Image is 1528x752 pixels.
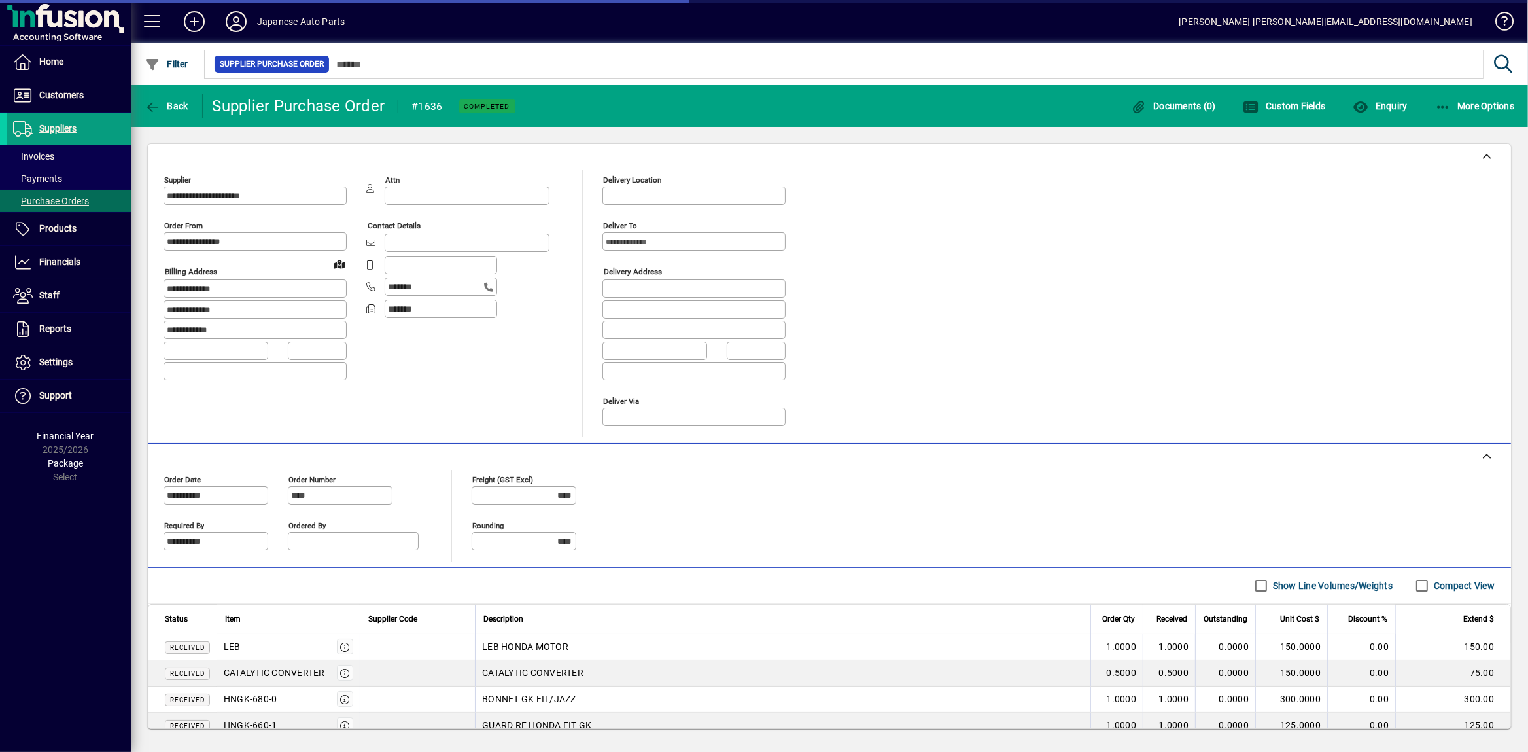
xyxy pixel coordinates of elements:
span: CATALYTIC CONVERTER [482,666,583,679]
td: 0.0000 [1195,713,1255,739]
span: Completed [464,102,510,111]
span: Home [39,56,63,67]
td: 0.5000 [1090,660,1143,687]
span: Suppliers [39,123,77,134]
a: Purchase Orders [7,190,131,212]
a: Financials [7,246,131,279]
mat-label: Deliver To [603,221,637,230]
td: 0.00 [1327,634,1395,660]
mat-label: Rounding [472,520,504,529]
mat-label: Attn [385,175,400,185]
span: Staff [39,290,60,300]
mat-label: Freight (GST excl) [472,474,533,484]
mat-label: Required by [164,520,204,529]
td: 1.0000 [1143,634,1195,660]
div: [PERSON_NAME] [PERSON_NAME][EMAIL_ADDRESS][DOMAIN_NAME] [1179,11,1472,32]
span: Purchase Orders [13,196,89,206]
mat-label: Order number [288,474,336,484]
a: Payments [7,168,131,190]
div: Supplier Purchase Order [213,96,385,116]
span: Order Qty [1102,612,1135,626]
td: 0.5000 [1143,660,1195,687]
span: Extend $ [1463,612,1494,626]
span: Support [39,390,72,401]
td: 300.00 [1395,687,1510,713]
span: Payments [13,173,62,184]
button: Custom Fields [1240,94,1329,118]
div: HNGK-680-0 [224,692,277,706]
span: BONNET GK FIT/JAZZ [482,692,576,706]
span: Received [170,670,205,677]
span: Invoices [13,151,54,162]
span: Supplier Code [368,612,417,626]
td: 1.0000 [1090,687,1143,713]
span: Discount % [1348,612,1387,626]
div: CATALYTIC CONVERTER [224,666,325,679]
td: 0.0000 [1195,687,1255,713]
span: LEB HONDA MOTOR [482,640,568,653]
div: LEB [224,640,241,653]
a: Staff [7,279,131,312]
button: Filter [141,52,192,76]
span: More Options [1435,101,1515,111]
span: Supplier Purchase Order [220,58,324,71]
app-page-header-button: Back [131,94,203,118]
mat-label: Deliver via [603,396,639,405]
td: 0.0000 [1195,634,1255,660]
button: Enquiry [1349,94,1410,118]
span: Customers [39,90,84,100]
a: Customers [7,79,131,112]
span: Item [225,612,241,626]
span: Reports [39,323,71,334]
label: Show Line Volumes/Weights [1270,579,1393,592]
span: Documents (0) [1131,101,1216,111]
td: 1.0000 [1090,713,1143,739]
div: #1636 [411,96,442,117]
td: 125.00 [1395,713,1510,739]
mat-label: Delivery Location [603,175,661,185]
span: Products [39,223,77,234]
div: Japanese Auto Parts [257,11,345,32]
mat-label: Order from [164,221,203,230]
a: View on map [329,253,350,274]
span: Financials [39,257,80,267]
td: 0.0000 [1195,660,1255,687]
span: Package [48,458,83,469]
mat-label: Supplier [164,175,191,185]
span: Received [170,723,205,730]
span: Custom Fields [1243,101,1326,111]
a: Products [7,213,131,245]
a: Reports [7,313,131,346]
a: Knowledge Base [1485,3,1512,45]
span: Description [483,612,523,626]
span: Settings [39,357,73,367]
button: Back [141,94,192,118]
td: 150.00 [1395,634,1510,660]
td: 150.0000 [1255,634,1327,660]
span: Filter [145,59,188,69]
td: 1.0000 [1143,687,1195,713]
a: Settings [7,346,131,379]
a: Invoices [7,145,131,168]
a: Home [7,46,131,79]
label: Compact View [1431,579,1495,592]
span: Financial Year [37,431,94,441]
td: 0.00 [1327,687,1395,713]
td: 0.00 [1327,660,1395,687]
span: GUARD RF HONDA FIT GK [482,719,591,732]
button: More Options [1432,94,1518,118]
mat-label: Order date [164,474,201,484]
span: Outstanding [1204,612,1247,626]
mat-label: Ordered by [288,520,326,529]
span: Status [165,612,188,626]
td: 75.00 [1395,660,1510,687]
td: 0.00 [1327,713,1395,739]
td: 150.0000 [1255,660,1327,687]
span: Received [170,696,205,704]
td: 1.0000 [1143,713,1195,739]
a: Support [7,380,131,412]
button: Profile [215,10,257,33]
div: HNGK-660-1 [224,719,277,732]
button: Add [173,10,215,33]
button: Documents (0) [1128,94,1219,118]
